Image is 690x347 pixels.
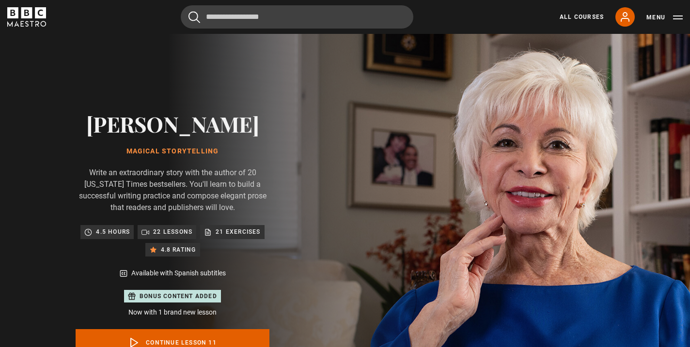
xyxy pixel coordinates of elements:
[188,11,200,23] button: Submit the search query
[560,13,604,21] a: All Courses
[76,111,269,136] h2: [PERSON_NAME]
[646,13,683,22] button: Toggle navigation
[76,307,269,317] p: Now with 1 brand new lesson
[76,148,269,155] h1: Magical Storytelling
[96,227,130,237] p: 4.5 hours
[153,227,192,237] p: 22 lessons
[76,167,269,213] p: Write an extraordinary story with the author of 20 [US_STATE] Times bestsellers. You'll learn to ...
[7,7,46,27] svg: BBC Maestro
[181,5,413,29] input: Search
[216,227,260,237] p: 21 exercises
[131,268,226,278] p: Available with Spanish subtitles
[161,245,196,255] p: 4.8 rating
[140,292,217,301] p: Bonus content added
